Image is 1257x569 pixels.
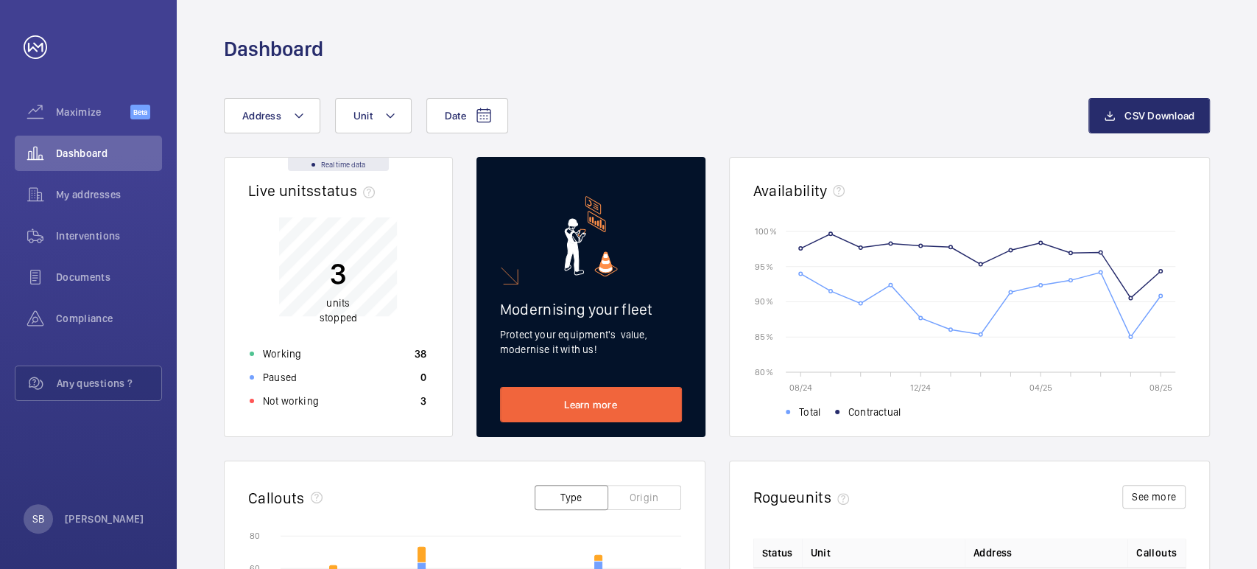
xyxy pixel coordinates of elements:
text: 08/24 [789,383,811,393]
div: Real time data [288,158,389,171]
button: Address [224,98,320,133]
span: Unit [353,110,373,122]
span: status [314,181,381,200]
button: Date [426,98,508,133]
span: Unit [811,545,831,560]
text: 100 % [755,226,777,236]
text: 08/25 [1149,383,1172,393]
span: Contractual [848,405,900,419]
span: Maximize [56,105,130,119]
text: 80 [250,531,260,541]
h2: Rogue [753,488,855,506]
p: Paused [263,370,297,385]
text: 90 % [755,296,773,307]
button: See more [1122,485,1186,509]
button: CSV Download [1088,98,1210,133]
button: Origin [608,485,681,510]
span: stopped [320,312,357,324]
text: 85 % [755,332,773,342]
span: Address [242,110,281,122]
span: Documents [56,270,162,284]
p: Status [762,545,793,560]
button: Unit [335,98,412,133]
text: 12/24 [910,383,931,393]
span: units [796,488,855,506]
span: Compliance [56,311,162,326]
h2: Modernising your fleet [500,300,682,318]
p: Not working [263,394,319,408]
p: 3 [320,255,357,292]
p: 38 [415,346,427,361]
p: Working [263,346,301,361]
img: marketing-card.svg [564,196,618,276]
h2: Availability [753,181,828,200]
span: Any questions ? [57,376,161,391]
span: Total [799,405,820,419]
button: Type [535,485,608,510]
h2: Live units [248,181,381,200]
span: CSV Download [1124,110,1194,122]
p: Protect your equipment's value, modernise it with us! [500,327,682,357]
p: 3 [420,394,426,408]
h1: Dashboard [224,35,323,63]
p: units [320,296,357,325]
p: 0 [420,370,426,385]
span: Interventions [56,228,162,243]
span: Address [973,545,1012,560]
text: 95 % [755,261,773,271]
span: Date [445,110,466,122]
span: Beta [130,105,150,119]
text: 80 % [755,366,773,377]
span: Dashboard [56,146,162,161]
span: My addresses [56,187,162,202]
p: SB [32,512,44,526]
text: 04/25 [1029,383,1052,393]
span: Callouts [1136,545,1177,560]
a: Learn more [500,387,682,422]
p: [PERSON_NAME] [65,512,144,526]
h2: Callouts [248,489,305,507]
